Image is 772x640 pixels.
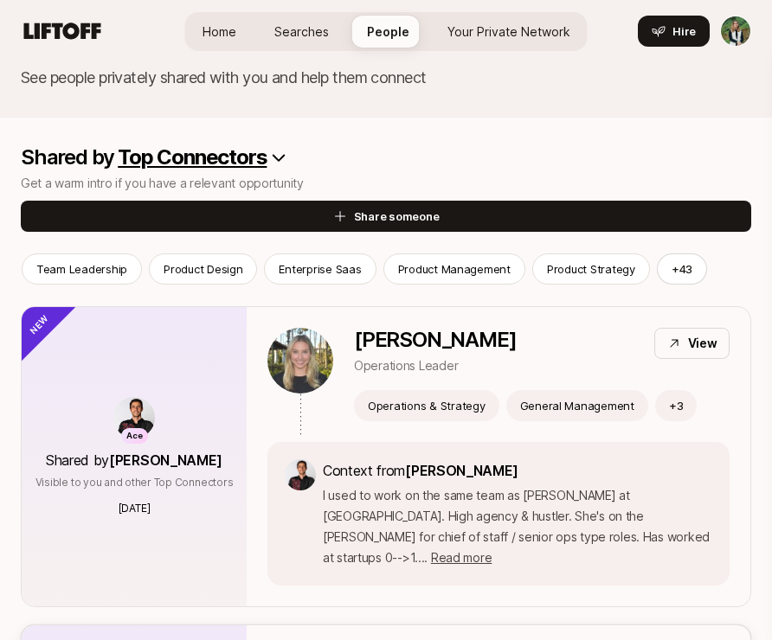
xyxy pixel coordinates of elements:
p: I used to work on the same team as [PERSON_NAME] at [GEOGRAPHIC_DATA]. High agency & hustler. She... [323,485,712,568]
button: Top Connectors [118,145,287,170]
img: 9b7f698e_ba64_456c_b983_8976e1755cd1.jpg [267,328,333,394]
a: Your Private Network [434,16,584,48]
p: Ace [126,429,143,444]
span: Home [203,22,236,41]
span: People [367,22,409,41]
p: General Management [520,397,634,414]
p: [PERSON_NAME] [354,328,516,352]
span: Your Private Network [447,22,570,41]
a: Home [189,16,250,48]
img: ACg8ocKfD4J6FzG9_HAYQ9B8sLvPSEBLQEDmbHTY_vjoi9sRmV9s2RKt=s160-c [113,397,155,438]
p: Get a warm intro if you have a relevant opportunity [21,173,751,194]
button: +3 [655,390,698,421]
p: See people privately shared with you and help them connect [21,66,751,90]
button: +43 [657,253,707,285]
a: Searches [261,16,343,48]
p: Product Design [164,260,242,278]
a: People [353,16,423,48]
a: AceShared by[PERSON_NAME]Visible to you and other Top Connectors[DATE][PERSON_NAME]Operations Lea... [21,306,751,607]
p: Product Strategy [547,260,635,278]
p: Shared by [46,449,222,471]
button: Allison Grant [720,16,751,47]
span: Read more [431,550,492,565]
button: Share someone [21,201,751,232]
p: Team Leadership [36,260,127,278]
img: ACg8ocKfD4J6FzG9_HAYQ9B8sLvPSEBLQEDmbHTY_vjoi9sRmV9s2RKt=s160-c [285,459,316,490]
p: Top Connectors [118,145,267,170]
p: Operations Leader [354,355,516,376]
p: [DATE] [119,501,151,516]
span: Hire [672,22,696,40]
p: Context from [323,459,712,482]
span: Searches [274,22,329,41]
p: Operations & Strategy [368,397,486,414]
p: Enterprise Saas [279,260,361,278]
span: [PERSON_NAME] [109,451,222,469]
p: Product Management [398,260,511,278]
button: Hire [638,16,710,47]
p: View [688,333,717,354]
p: Visible to you and other Top Connectors [35,475,234,490]
span: [PERSON_NAME] [405,462,518,479]
img: Allison Grant [721,16,750,46]
p: Shared by [21,145,114,170]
